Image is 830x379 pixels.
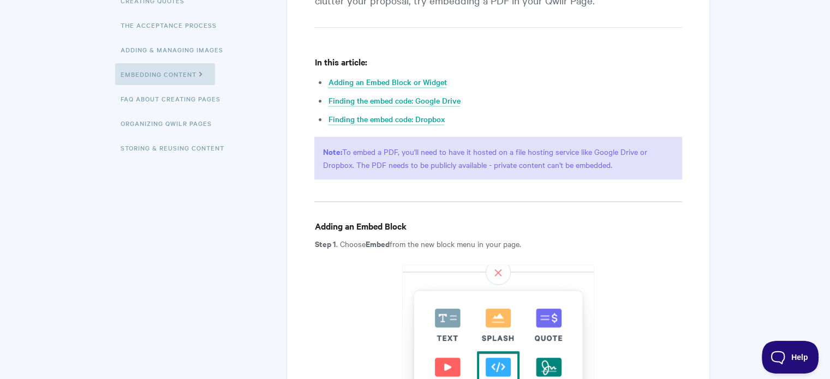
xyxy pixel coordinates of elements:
[314,238,336,249] strong: Step 1
[328,76,446,88] a: Adding an Embed Block or Widget
[314,137,682,179] p: To embed a PDF, you'll need to have it hosted on a file hosting service like Google Drive or Drop...
[365,238,389,249] strong: Embed
[762,341,819,374] iframe: Toggle Customer Support
[121,112,220,134] a: Organizing Qwilr Pages
[121,137,232,159] a: Storing & Reusing Content
[314,219,682,233] h4: Adding an Embed Block
[314,237,682,250] p: . Choose from the new block menu in your page.
[121,39,231,61] a: Adding & Managing Images
[328,113,444,125] a: Finding the embed code: Dropbox
[328,95,460,107] a: Finding the embed code: Google Drive
[121,14,225,36] a: The Acceptance Process
[115,63,215,85] a: Embedding Content
[323,146,342,157] strong: Note:
[121,88,229,110] a: FAQ About Creating Pages
[314,56,367,68] strong: In this article:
